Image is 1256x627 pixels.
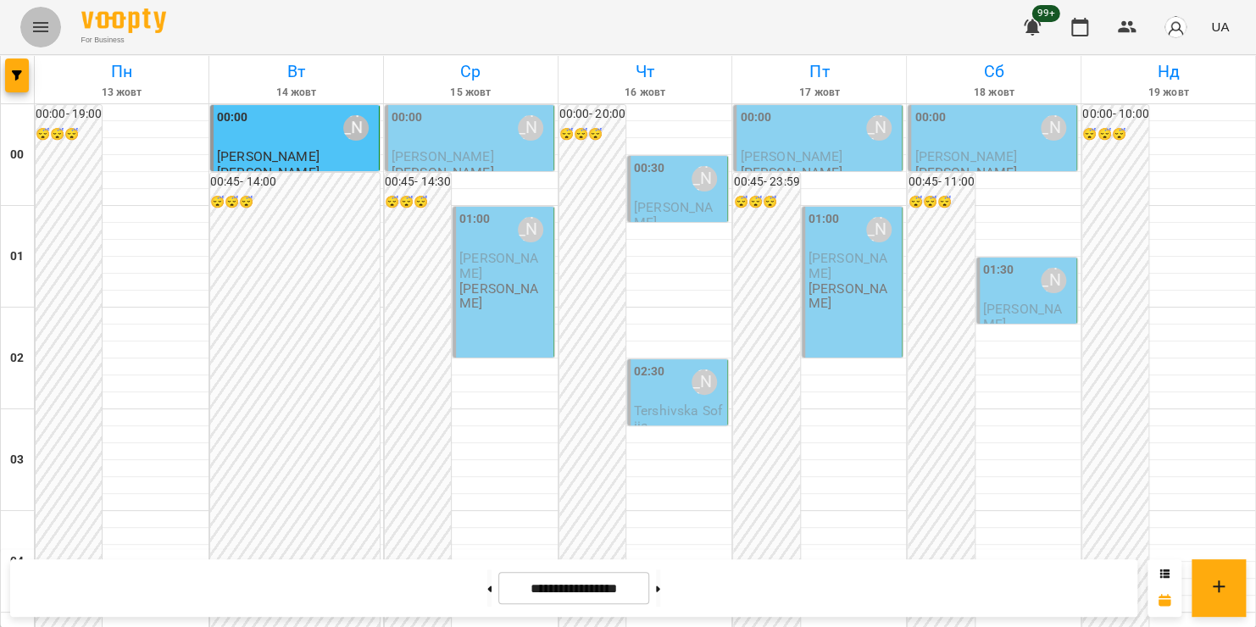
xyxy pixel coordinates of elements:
h6: 😴😴😴 [385,193,451,212]
h6: Ср [386,58,555,85]
h6: 00:45 - 11:00 [908,173,974,191]
span: Tershivska Sofiia [634,402,722,433]
label: 00:30 [634,159,665,178]
h6: Пн [37,58,206,85]
h6: 00:00 - 10:00 [1082,105,1148,124]
span: [PERSON_NAME] [809,250,887,280]
div: Зверєва Анастасія [866,217,892,242]
div: Зверєва Анастасія [518,115,543,141]
h6: 03 [10,451,24,469]
h6: 19 жовт [1084,85,1253,101]
label: 00:00 [217,108,248,127]
label: 00:00 [914,108,946,127]
h6: 00:45 - 23:59 [733,173,799,191]
span: [PERSON_NAME] [392,148,494,164]
label: 01:30 [983,261,1014,280]
h6: 00:00 - 19:00 [36,105,102,124]
span: [PERSON_NAME] [217,148,320,164]
span: [PERSON_NAME] [740,148,842,164]
div: Зверєва Анастасія [866,115,892,141]
span: [PERSON_NAME] [459,250,538,280]
span: 99+ [1032,5,1060,22]
div: Зверєва Анастасія [1041,115,1066,141]
h6: 😴😴😴 [559,125,625,144]
div: Зверєва Анастасія [518,217,543,242]
h6: 😴😴😴 [908,193,974,212]
h6: Пт [735,58,903,85]
h6: 😴😴😴 [210,193,380,212]
div: Зверєва Анастасія [692,369,717,395]
h6: 15 жовт [386,85,555,101]
h6: 16 жовт [561,85,730,101]
h6: 02 [10,349,24,368]
h6: 14 жовт [212,85,381,101]
h6: Вт [212,58,381,85]
h6: 00:45 - 14:00 [210,173,380,191]
span: For Business [81,35,166,46]
h6: 01 [10,247,24,266]
label: 02:30 [634,363,665,381]
div: Зверєва Анастасія [692,166,717,191]
div: Зверєва Анастасія [343,115,369,141]
div: Зверєва Анастасія [1041,268,1066,293]
h6: 13 жовт [37,85,206,101]
h6: Чт [561,58,730,85]
h6: 18 жовт [909,85,1078,101]
p: [PERSON_NAME] [217,165,320,180]
label: 01:00 [809,210,840,229]
p: [PERSON_NAME] [740,165,842,180]
p: [PERSON_NAME] [392,165,494,180]
img: avatar_s.png [1164,15,1187,39]
h6: Сб [909,58,1078,85]
label: 00:00 [740,108,771,127]
img: Voopty Logo [81,8,166,33]
h6: 😴😴😴 [733,193,799,212]
h6: 00:00 - 20:00 [559,105,625,124]
span: [PERSON_NAME] [983,301,1062,331]
h6: 00 [10,146,24,164]
span: [PERSON_NAME] [914,148,1017,164]
h6: Нд [1084,58,1253,85]
h6: 00:45 - 14:30 [385,173,451,191]
label: 00:00 [392,108,423,127]
button: UA [1204,11,1236,42]
span: [PERSON_NAME] [634,199,713,230]
p: [PERSON_NAME] [914,165,1017,180]
h6: 😴😴😴 [36,125,102,144]
h6: 17 жовт [735,85,903,101]
label: 01:00 [459,210,491,229]
p: [PERSON_NAME] [459,281,550,311]
h6: 😴😴😴 [1082,125,1148,144]
span: UA [1211,18,1229,36]
button: Menu [20,7,61,47]
p: [PERSON_NAME] [809,281,899,311]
